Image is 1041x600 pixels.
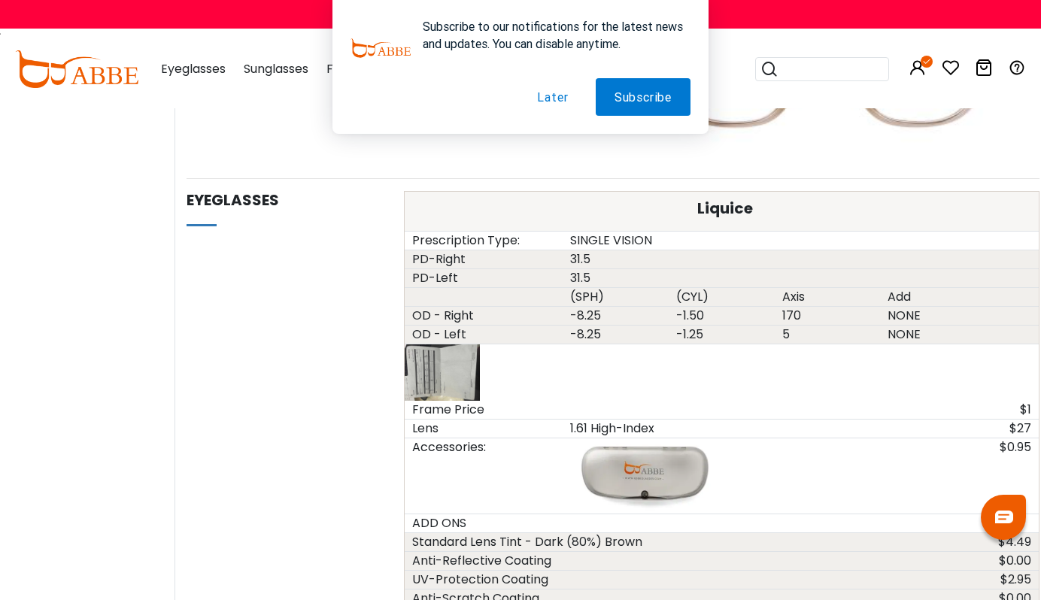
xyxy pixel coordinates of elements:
div: Accessories: [405,438,563,514]
img: notification icon [351,18,411,78]
h5: Liquice [416,199,1036,217]
div: NONE [880,307,986,325]
img: medium.jpg [570,438,721,514]
img: chat [995,511,1013,523]
div: ADD ONS [405,514,563,532]
span: $27 [1009,420,1031,437]
h5: Eyeglasses [187,191,389,209]
div: PD-Left [405,269,563,287]
div: -8.25 [563,326,669,344]
div: -1.25 [669,326,775,344]
div: Add [880,288,986,306]
div: Frame Price [405,401,563,419]
span: $0.95 [1000,438,1031,456]
div: -1.50 [669,307,775,325]
img: 1757199845950qlgej.JPG [405,344,480,401]
div: 1.61 High-Index [563,420,880,438]
div: 170 [775,307,881,325]
div: UV-Protection Coating [405,571,722,589]
div: $0.00 [880,552,1039,570]
button: Later [518,78,587,116]
div: Anti-Reflective Coating [405,552,722,570]
div: $4.49 [880,533,1039,551]
div: $1 [563,401,1039,419]
div: Axis [775,288,881,306]
div: Subscribe to our notifications for the latest news and updates. You can disable anytime. [411,18,690,53]
button: Subscribe [596,78,690,116]
div: Standard Lens Tint - Dark (80%) Brown [405,533,722,551]
div: SINGLE VISION [563,232,1039,250]
div: NONE [880,326,986,344]
div: -8.25 [563,307,669,325]
div: 5 [775,326,881,344]
div: $2.95 [880,571,1039,589]
div: Lens [405,420,563,438]
div: 31.5 [563,269,1039,287]
div: (CYL) [669,288,775,306]
div: PD-Right [405,250,563,268]
div: 31.5 [563,250,1039,268]
div: OD - Right [405,307,563,325]
div: (SPH) [563,288,669,306]
div: OD - Left [405,326,563,344]
div: Prescription Type: [405,232,563,250]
